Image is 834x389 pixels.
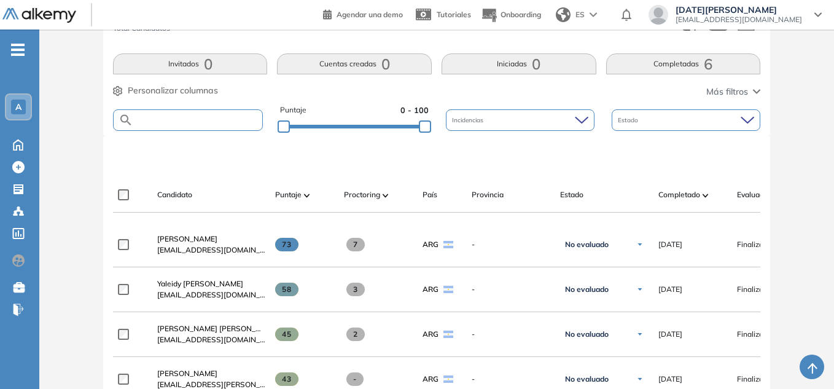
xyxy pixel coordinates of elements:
span: Finalizado [737,374,772,385]
img: [missing "en.ARROW_ALT" translation] [703,194,709,197]
span: [DATE] [658,374,682,385]
button: Personalizar columnas [113,84,218,97]
span: - [472,284,550,295]
span: ARG [423,374,438,385]
button: Cuentas creadas0 [277,53,432,74]
button: Iniciadas0 [442,53,596,74]
span: Finalizado [737,329,772,340]
span: - [472,239,550,250]
span: [PERSON_NAME] [157,234,217,243]
span: Puntaje [275,189,302,200]
img: [missing "en.ARROW_ALT" translation] [304,194,310,197]
span: [DATE][PERSON_NAME] [676,5,802,15]
span: Completado [658,189,700,200]
span: 58 [275,283,299,296]
div: Estado [612,109,760,131]
span: [DATE] [658,239,682,250]
img: ARG [443,241,453,248]
span: [DATE] [658,284,682,295]
span: Estado [560,189,583,200]
span: - [472,374,550,385]
span: Provincia [472,189,504,200]
span: [EMAIL_ADDRESS][DOMAIN_NAME] [676,15,802,25]
span: 3 [346,283,365,296]
span: 43 [275,372,299,386]
span: [PERSON_NAME] [157,369,217,378]
span: Más filtros [706,85,748,98]
img: ARG [443,375,453,383]
span: Candidato [157,189,192,200]
span: - [472,329,550,340]
span: [EMAIL_ADDRESS][DOMAIN_NAME] [157,245,265,256]
span: [PERSON_NAME] [PERSON_NAME] [157,324,279,333]
span: 0 - 100 [400,104,429,116]
span: 2 [346,328,365,341]
span: Finalizado [737,239,772,250]
span: 45 [275,328,299,341]
span: No evaluado [565,329,609,339]
span: Evaluación [737,189,774,200]
span: País [423,189,437,200]
span: Agendar una demo [337,10,403,19]
span: Proctoring [344,189,380,200]
span: Tutoriales [437,10,471,19]
span: A [15,102,21,112]
img: Logo [2,8,76,23]
span: Puntaje [280,104,306,116]
span: No evaluado [565,374,609,384]
button: Onboarding [481,2,541,28]
img: [missing "en.ARROW_ALT" translation] [383,194,389,197]
button: Completadas6 [606,53,761,74]
div: Incidencias [446,109,594,131]
img: Ícono de flecha [636,286,644,293]
img: SEARCH_ALT [119,112,133,128]
span: Estado [618,116,641,125]
a: [PERSON_NAME] [PERSON_NAME] [157,323,265,334]
img: Ícono de flecha [636,241,644,248]
span: [EMAIL_ADDRESS][DOMAIN_NAME] [157,289,265,301]
span: [EMAIL_ADDRESS][DOMAIN_NAME] [157,334,265,345]
img: Ícono de flecha [636,375,644,383]
span: ARG [423,239,438,250]
a: Yaleidy [PERSON_NAME] [157,278,265,289]
span: Personalizar columnas [128,84,218,97]
img: ARG [443,331,453,338]
a: Agendar una demo [323,6,403,21]
a: [PERSON_NAME] [157,368,265,379]
span: Finalizado [737,284,772,295]
span: ARG [423,329,438,340]
img: ARG [443,286,453,293]
span: Onboarding [501,10,541,19]
span: 73 [275,238,299,251]
button: Invitados0 [113,53,268,74]
span: No evaluado [565,285,609,294]
i: - [11,49,25,51]
a: [PERSON_NAME] [157,234,265,245]
img: arrow [590,12,597,17]
span: Yaleidy [PERSON_NAME] [157,279,243,288]
span: Incidencias [452,116,486,125]
span: [DATE] [658,329,682,340]
span: ARG [423,284,438,295]
span: - [346,372,364,386]
span: ES [575,9,585,20]
span: No evaluado [565,240,609,250]
span: 7 [346,238,365,251]
img: Ícono de flecha [636,331,644,338]
img: world [556,7,571,22]
button: Más filtros [706,85,760,98]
